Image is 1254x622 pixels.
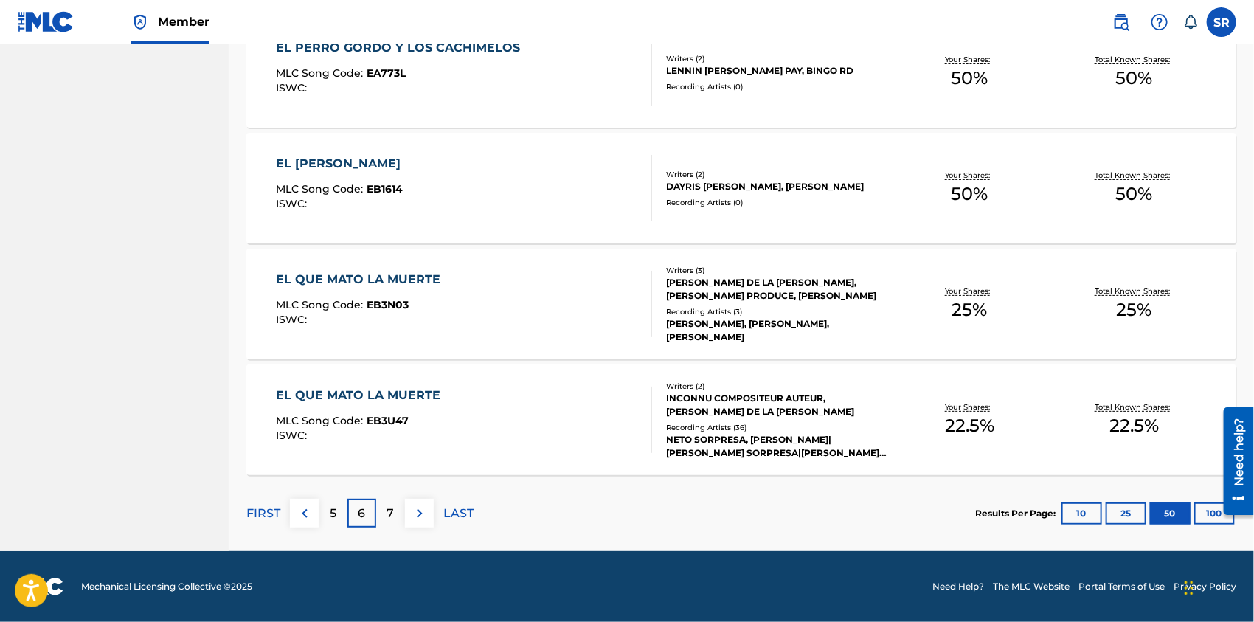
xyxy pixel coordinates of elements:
span: MLC Song Code : [276,182,367,196]
iframe: Chat Widget [1180,551,1254,622]
span: 50 % [1116,181,1153,207]
p: Results Per Page: [975,507,1059,520]
span: MLC Song Code : [276,66,367,80]
p: Your Shares: [945,286,994,297]
span: MLC Song Code : [276,298,367,311]
div: Recording Artists ( 36 ) [666,422,887,433]
span: ISWC : [276,197,311,210]
img: help [1151,13,1168,31]
div: Recording Artists ( 0 ) [666,81,887,92]
div: Writers ( 2 ) [666,169,887,180]
div: EL QUE MATO LA MUERTE [276,271,448,288]
p: Your Shares: [945,170,994,181]
button: 10 [1061,502,1102,525]
div: [PERSON_NAME] DE LA [PERSON_NAME], [PERSON_NAME] PRODUCE, [PERSON_NAME] [666,276,887,303]
a: EL [PERSON_NAME]MLC Song Code:EB1614ISWC:Writers (2)DAYRIS [PERSON_NAME], [PERSON_NAME]Recording ... [246,133,1236,243]
a: The MLC Website [993,580,1070,593]
div: Notifications [1183,15,1198,30]
span: ISWC : [276,313,311,326]
div: Writers ( 2 ) [666,381,887,392]
a: Need Help? [932,580,984,593]
span: Member [158,13,209,30]
p: 6 [358,505,366,522]
iframe: Resource Center [1213,402,1254,521]
div: Recording Artists ( 3 ) [666,306,887,317]
a: EL QUE MATO LA MUERTEMLC Song Code:EB3N03ISWC:Writers (3)[PERSON_NAME] DE LA [PERSON_NAME], [PERS... [246,249,1236,359]
div: LENNIN [PERSON_NAME] PAY, BINGO RD [666,64,887,77]
img: search [1112,13,1130,31]
span: 25 % [1117,297,1152,323]
p: 5 [330,505,336,522]
span: ISWC : [276,81,311,94]
span: EA773L [367,66,406,80]
div: Recording Artists ( 0 ) [666,197,887,208]
div: Help [1145,7,1174,37]
span: 22.5 % [945,412,994,439]
span: ISWC : [276,429,311,442]
a: EL PERRO GORDO Y LOS CACHIMELOSMLC Song Code:EA773LISWC:Writers (2)LENNIN [PERSON_NAME] PAY, BING... [246,17,1236,128]
p: Total Known Shares: [1095,54,1174,65]
span: EB1614 [367,182,403,196]
span: 50 % [951,181,988,207]
div: Writers ( 2 ) [666,53,887,64]
div: User Menu [1207,7,1236,37]
div: Arrastrar [1185,566,1194,610]
div: NETO SORPRESA, [PERSON_NAME]|[PERSON_NAME] SORPRESA|[PERSON_NAME], [PERSON_NAME] SORPRESA, [PERSO... [666,433,887,460]
p: Your Shares: [945,54,994,65]
button: 50 [1150,502,1191,525]
img: MLC Logo [18,11,75,32]
p: Total Known Shares: [1095,286,1174,297]
div: Widget de chat [1180,551,1254,622]
a: EL QUE MATO LA MUERTEMLC Song Code:EB3U47ISWC:Writers (2)INCONNU COMPOSITEUR AUTEUR, [PERSON_NAME... [246,364,1236,475]
div: EL [PERSON_NAME] [276,155,408,173]
img: Top Rightsholder [131,13,149,31]
p: Total Known Shares: [1095,170,1174,181]
p: FIRST [246,505,280,522]
img: right [411,505,429,522]
button: 25 [1106,502,1146,525]
span: EB3U47 [367,414,409,427]
p: Your Shares: [945,401,994,412]
span: 25 % [952,297,987,323]
button: 100 [1194,502,1235,525]
a: Portal Terms of Use [1078,580,1165,593]
span: EB3N03 [367,298,409,311]
div: [PERSON_NAME], [PERSON_NAME], [PERSON_NAME] [666,317,887,344]
span: 22.5 % [1109,412,1159,439]
a: Privacy Policy [1174,580,1236,593]
img: left [296,505,313,522]
p: Total Known Shares: [1095,401,1174,412]
div: Writers ( 3 ) [666,265,887,276]
p: 7 [387,505,395,522]
img: logo [18,578,63,595]
a: Public Search [1106,7,1136,37]
span: 50 % [1116,65,1153,91]
span: 50 % [951,65,988,91]
span: Mechanical Licensing Collective © 2025 [81,580,252,593]
div: EL QUE MATO LA MUERTE [276,387,448,404]
span: MLC Song Code : [276,414,367,427]
div: INCONNU COMPOSITEUR AUTEUR, [PERSON_NAME] DE LA [PERSON_NAME] [666,392,887,418]
p: LAST [443,505,474,522]
div: EL PERRO GORDO Y LOS CACHIMELOS [276,39,527,57]
div: DAYRIS [PERSON_NAME], [PERSON_NAME] [666,180,887,193]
